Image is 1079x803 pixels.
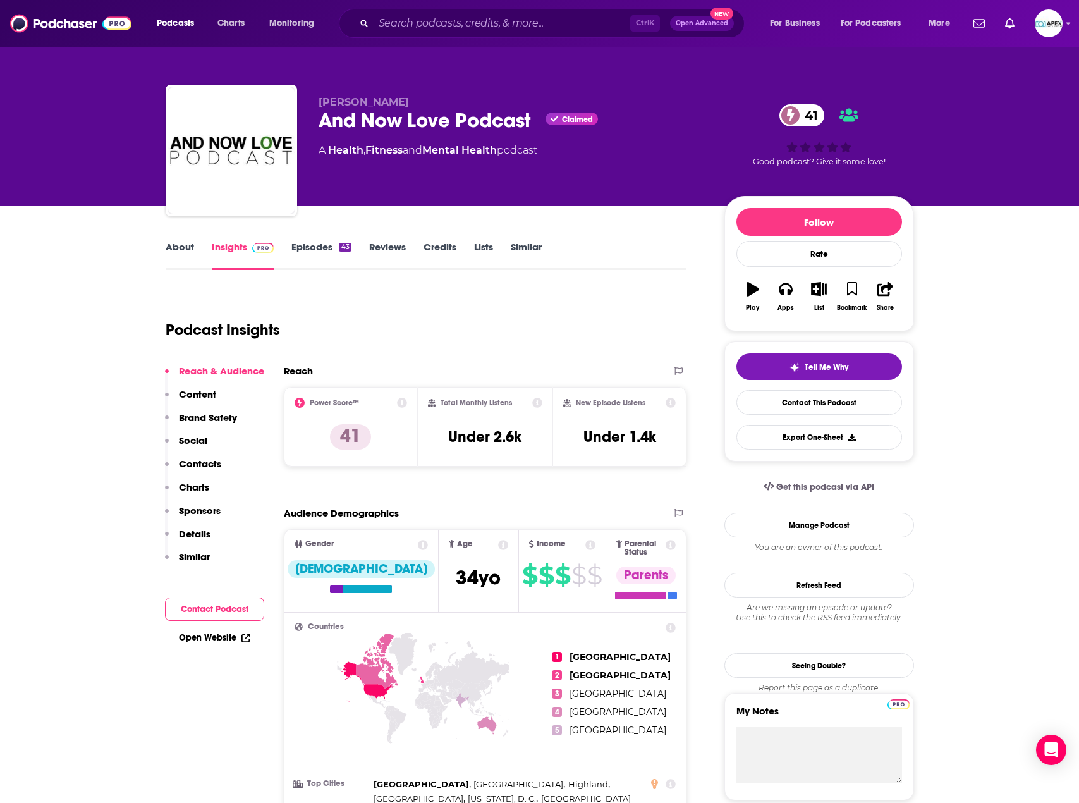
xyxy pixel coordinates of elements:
button: Show profile menu [1035,9,1063,37]
div: Parents [616,567,676,584]
div: Bookmark [837,304,867,312]
a: Manage Podcast [724,513,914,537]
span: 4 [552,707,562,717]
span: and [403,144,422,156]
a: Credits [424,241,456,270]
button: Follow [736,208,902,236]
a: Seeing Double? [724,653,914,678]
span: 41 [792,104,824,126]
div: Report this page as a duplicate. [724,683,914,693]
div: Open Intercom Messenger [1036,735,1066,765]
p: Sponsors [179,505,221,517]
button: open menu [148,13,210,34]
h2: Total Monthly Listens [441,398,512,407]
button: Contacts [165,458,221,481]
p: Contacts [179,458,221,470]
h3: Top Cities [295,780,369,788]
button: Export One-Sheet [736,425,902,450]
a: 41 [779,104,824,126]
div: Play [746,304,759,312]
a: Reviews [369,241,406,270]
button: tell me why sparkleTell Me Why [736,353,902,380]
span: Age [457,540,473,548]
span: $ [539,565,554,585]
button: List [802,274,835,319]
span: Podcasts [157,15,194,32]
input: Search podcasts, credits, & more... [374,13,630,34]
span: Ctrl K [630,15,660,32]
div: List [814,304,824,312]
span: For Business [770,15,820,32]
span: New [710,8,733,20]
div: Are we missing an episode or update? Use this to check the RSS feed immediately. [724,603,914,623]
h2: Reach [284,365,313,377]
span: Income [537,540,566,548]
a: Mental Health [422,144,497,156]
span: More [929,15,950,32]
span: Highland [568,779,608,789]
h3: Under 2.6k [448,427,521,446]
button: Contact Podcast [165,598,264,621]
img: tell me why sparkle [789,362,800,372]
p: Similar [179,551,210,563]
div: 41Good podcast? Give it some love! [724,96,914,175]
span: [GEOGRAPHIC_DATA] [570,688,666,699]
a: Similar [511,241,542,270]
button: Open AdvancedNew [670,16,734,31]
span: [GEOGRAPHIC_DATA] [570,651,671,663]
span: 3 [552,689,562,699]
div: [DEMOGRAPHIC_DATA] [288,560,435,578]
span: , [374,777,471,792]
div: Rate [736,241,902,267]
h1: Podcast Insights [166,321,280,340]
a: About [166,241,194,270]
img: Podchaser - Follow, Share and Rate Podcasts [10,11,131,35]
a: Show notifications dropdown [1000,13,1020,34]
button: Refresh Feed [724,573,914,598]
span: 1 [552,652,562,662]
span: Logged in as Apex [1035,9,1063,37]
span: Parental Status [625,540,664,556]
p: Social [179,434,207,446]
img: Podchaser Pro [887,699,910,709]
button: Reach & Audience [165,365,264,388]
span: For Podcasters [841,15,901,32]
h2: New Episode Listens [576,398,645,407]
span: $ [555,565,570,585]
div: A podcast [319,143,537,158]
span: [GEOGRAPHIC_DATA] [473,779,563,789]
a: InsightsPodchaser Pro [212,241,274,270]
label: My Notes [736,705,902,727]
span: $ [571,565,586,585]
img: Podchaser Pro [252,243,274,253]
span: Tell Me Why [805,362,848,372]
h3: Under 1.4k [583,427,656,446]
button: Share [869,274,901,319]
p: Reach & Audience [179,365,264,377]
div: 43 [339,243,351,252]
h2: Power Score™ [310,398,359,407]
span: $ [522,565,537,585]
span: Open Advanced [676,20,728,27]
span: Claimed [562,116,593,123]
span: , [568,777,610,792]
p: Details [179,528,210,540]
a: Charts [209,13,252,34]
span: [GEOGRAPHIC_DATA] [570,706,666,718]
span: 2 [552,670,562,680]
p: Brand Safety [179,412,237,424]
button: Content [165,388,216,412]
span: , [473,777,565,792]
p: 41 [330,424,371,450]
button: Sponsors [165,505,221,528]
button: Bookmark [836,274,869,319]
a: Open Website [179,632,250,643]
button: Charts [165,481,209,505]
img: And Now Love Podcast [168,87,295,214]
p: Content [179,388,216,400]
a: Contact This Podcast [736,390,902,415]
h2: Audience Demographics [284,507,399,519]
button: open menu [832,13,920,34]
